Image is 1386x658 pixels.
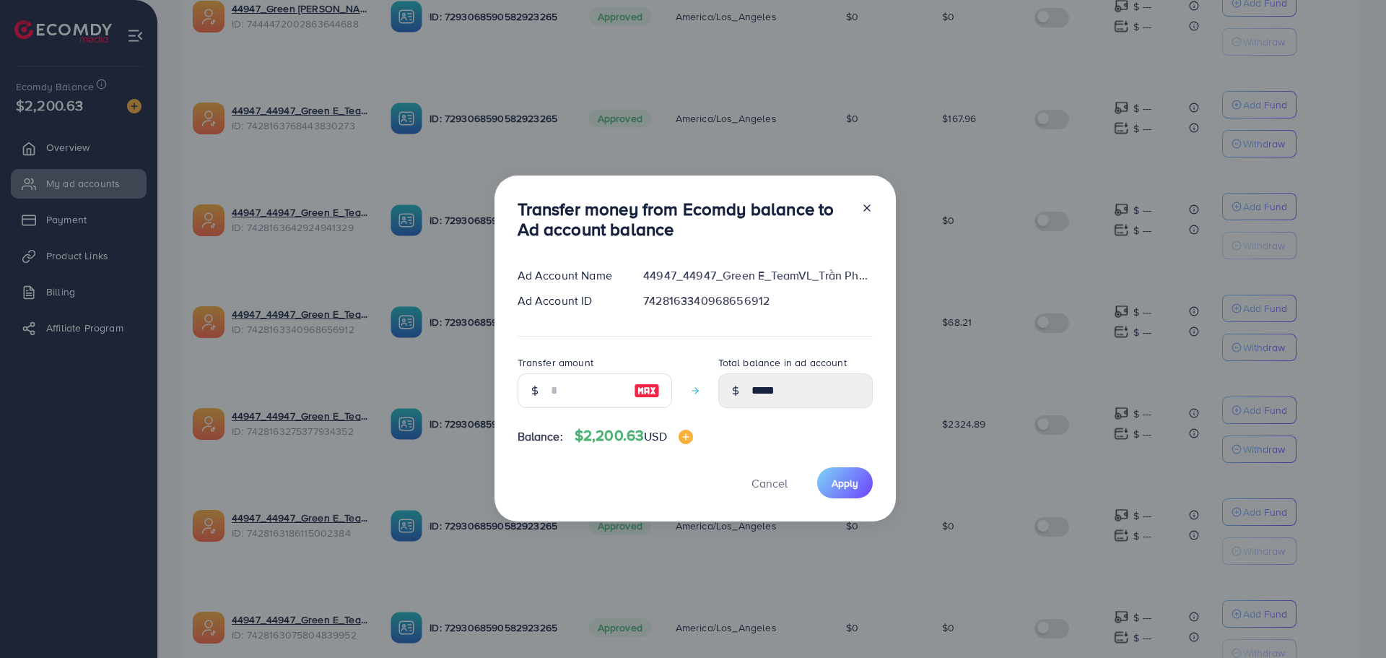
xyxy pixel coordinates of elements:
[733,467,806,498] button: Cancel
[751,475,788,491] span: Cancel
[518,428,563,445] span: Balance:
[832,476,858,490] span: Apply
[632,293,884,309] div: 7428163340968656912
[679,430,693,444] img: image
[506,267,632,284] div: Ad Account Name
[817,467,873,498] button: Apply
[634,382,660,399] img: image
[718,355,847,370] label: Total balance in ad account
[518,355,593,370] label: Transfer amount
[632,267,884,284] div: 44947_44947_Green E_TeamVL_Trần Phước Tường Vy_1729504065113
[518,199,850,241] h3: Transfer money from Ecomdy balance to Ad account balance
[1325,593,1375,647] iframe: Chat
[506,293,632,309] div: Ad Account ID
[575,427,693,445] h4: $2,200.63
[644,428,666,444] span: USD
